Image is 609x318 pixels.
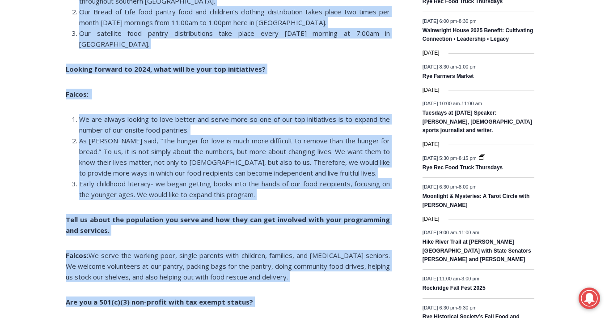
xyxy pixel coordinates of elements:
[461,101,482,106] span: 11:00 am
[459,64,477,69] span: 1:00 pm
[66,64,266,73] b: Looking forward to 2024, what will be your top initiatives?
[215,87,433,112] a: Intern @ [DOMAIN_NAME]
[423,155,457,160] span: [DATE] 5:30 pm
[459,230,479,235] span: 11:00 am
[423,101,460,106] span: [DATE] 10:00 am
[423,101,482,106] time: -
[423,86,440,95] time: [DATE]
[423,230,479,235] time: -
[66,90,89,99] b: Falcos:
[423,215,440,223] time: [DATE]
[423,193,530,209] a: Moonlight & Mysteries: A Tarot Circle with [PERSON_NAME]
[79,29,390,48] span: Our satellite food pantry distributions take place every [DATE] morning at 7:00am in [GEOGRAPHIC_...
[66,251,390,281] span: We serve the working poor, single parents with children, families, and [MEDICAL_DATA] seniors. We...
[423,276,479,281] time: -
[423,64,477,69] time: -
[234,89,414,109] span: Intern @ [DOMAIN_NAME]
[423,49,440,57] time: [DATE]
[459,18,477,23] span: 8:30 pm
[459,155,477,160] span: 8:15 pm
[423,184,457,189] span: [DATE] 6:30 pm
[79,136,390,177] span: As [PERSON_NAME] said, “The hunger for love is much more difficult to remove than the hunger for ...
[423,305,457,310] span: [DATE] 6:30 pm
[459,305,477,310] span: 9:30 pm
[423,164,503,172] a: Rye Rec Food Truck Thursdays
[66,251,89,260] b: Falcos:
[423,276,460,281] span: [DATE] 11:00 am
[423,27,533,43] a: Wainwright House 2025 Benefit: Cultivating Connection • Leadership • Legacy
[79,179,390,199] span: Early childhood literacy- we began getting books into the hands of our food recipients, focusing ...
[79,7,390,27] span: Our Bread of Life food pantry food and children’s clothing distribution takes place two times per...
[79,115,390,134] span: We are always looking to love better and serve more so one of our top initiatives is to expand th...
[423,64,457,69] span: [DATE] 8:30 am
[66,297,253,306] b: Are you a 501(c)(3) non-profit with tax exempt status?
[423,155,478,160] time: -
[423,305,477,310] time: -
[459,184,477,189] span: 8:00 pm
[423,285,486,292] a: Rockridge Fall Fest 2025
[423,140,440,149] time: [DATE]
[423,239,531,263] a: Hike River Trail at [PERSON_NAME][GEOGRAPHIC_DATA] with State Senators [PERSON_NAME] and [PERSON_...
[423,18,457,23] span: [DATE] 6:00 pm
[461,276,479,281] span: 3:00 pm
[423,230,457,235] span: [DATE] 9:00 am
[423,18,477,23] time: -
[423,73,474,80] a: Rye Farmers Market
[423,110,532,134] a: Tuesdays at [DATE] Speaker: [PERSON_NAME], [DEMOGRAPHIC_DATA] sports journalist and writer.
[423,184,477,189] time: -
[66,215,390,235] b: Tell us about the population you serve and how they can get involved with your programming and se...
[226,0,423,87] div: "[PERSON_NAME] and I covered the [DATE] Parade, which was a really eye opening experience as I ha...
